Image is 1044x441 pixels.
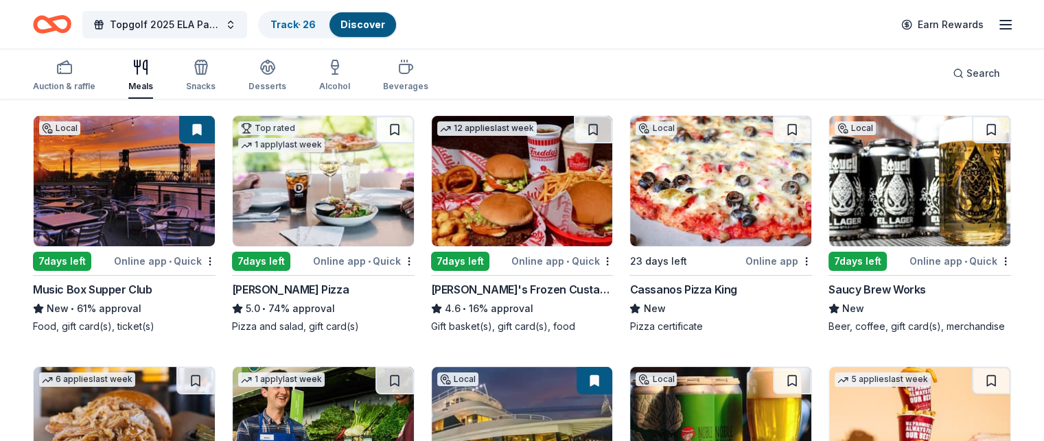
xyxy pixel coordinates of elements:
div: Online app Quick [313,252,415,270]
div: Local [39,121,80,135]
span: • [368,256,371,267]
a: Discover [340,19,385,30]
span: Topgolf 2025 ELA Par=tee [110,16,220,33]
span: • [71,303,74,314]
div: Online app Quick [511,252,613,270]
div: Local [437,372,478,386]
div: 7 days left [828,252,887,271]
span: 4.6 [445,300,461,317]
div: 12 applies last week [437,121,537,136]
div: Pizza and salad, gift card(s) [232,320,415,333]
div: 5 applies last week [835,372,931,387]
img: Image for Dewey's Pizza [233,116,414,246]
a: Image for Saucy Brew WorksLocal7days leftOnline app•QuickSaucy Brew WorksNewBeer, coffee, gift ca... [828,115,1011,333]
span: • [964,256,967,267]
span: • [566,256,569,267]
a: Track· 26 [270,19,316,30]
a: Home [33,8,71,40]
div: Music Box Supper Club [33,281,152,298]
div: 7 days left [232,252,290,271]
div: [PERSON_NAME] Pizza [232,281,349,298]
div: Desserts [248,81,286,92]
span: 5.0 [246,300,260,317]
div: 7 days left [431,252,489,271]
span: New [842,300,864,317]
div: Saucy Brew Works [828,281,926,298]
span: • [463,303,466,314]
img: Image for Cassanos Pizza King [630,116,811,246]
div: 6 applies last week [39,372,135,387]
div: 7 days left [33,252,91,271]
button: Meals [128,53,153,99]
div: Snacks [186,81,216,92]
div: 74% approval [232,300,415,317]
img: Image for Saucy Brew Works [829,116,1010,246]
div: Local [636,372,677,386]
button: Search [942,60,1011,87]
div: Alcohol [319,81,350,92]
button: Desserts [248,53,286,99]
div: Online app [745,252,812,270]
div: Auction & raffle [33,81,95,92]
div: Meals [128,81,153,92]
button: Track· 26Discover [258,11,397,38]
div: Cassanos Pizza King [629,281,736,298]
button: Auction & raffle [33,53,95,99]
div: Food, gift card(s), ticket(s) [33,320,216,333]
div: 23 days left [629,253,686,270]
div: 1 apply last week [238,372,325,387]
div: Online app Quick [114,252,216,270]
div: Local [636,121,677,135]
a: Earn Rewards [893,12,992,37]
div: [PERSON_NAME]'s Frozen Custard & Steakburgers [431,281,614,298]
div: 16% approval [431,300,614,317]
span: Search [966,65,1000,82]
div: 1 apply last week [238,138,325,152]
div: Beverages [383,81,428,92]
button: Topgolf 2025 ELA Par=tee [82,11,247,38]
a: Image for Cassanos Pizza KingLocal23 days leftOnline appCassanos Pizza KingNewPizza certificate [629,115,812,333]
a: Image for Dewey's PizzaTop rated1 applylast week7days leftOnline app•Quick[PERSON_NAME] Pizza5.0•... [232,115,415,333]
span: New [643,300,665,317]
div: Beer, coffee, gift card(s), merchandise [828,320,1011,333]
span: • [169,256,172,267]
button: Alcohol [319,53,350,99]
span: • [262,303,266,314]
div: Online app Quick [909,252,1011,270]
img: Image for Music Box Supper Club [34,116,215,246]
button: Snacks [186,53,216,99]
span: New [47,300,69,317]
div: Gift basket(s), gift card(s), food [431,320,614,333]
a: Image for Freddy's Frozen Custard & Steakburgers12 applieslast week7days leftOnline app•Quick[PER... [431,115,614,333]
a: Image for Music Box Supper ClubLocal7days leftOnline app•QuickMusic Box Supper ClubNew•61% approv... [33,115,216,333]
div: Top rated [238,121,298,135]
div: 61% approval [33,300,216,317]
button: Beverages [383,53,428,99]
div: Local [835,121,876,135]
img: Image for Freddy's Frozen Custard & Steakburgers [432,116,613,246]
div: Pizza certificate [629,320,812,333]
